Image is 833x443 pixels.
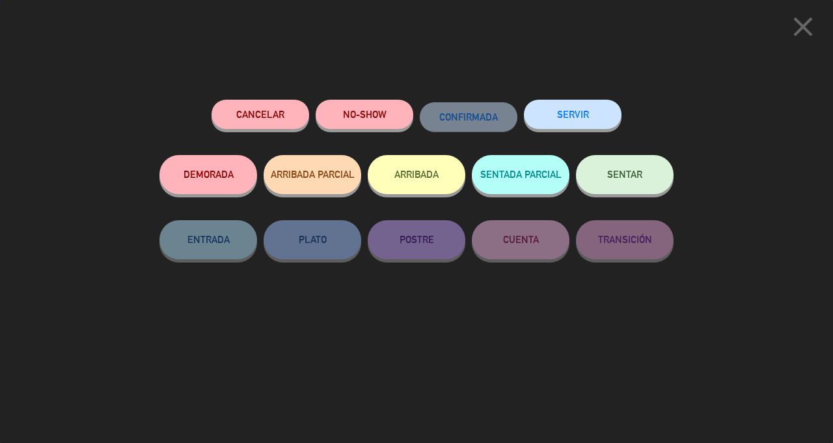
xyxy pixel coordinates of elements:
[271,169,355,180] span: ARRIBADA PARCIAL
[783,10,823,48] button: close
[787,10,819,43] i: close
[159,220,257,259] button: ENTRADA
[316,100,413,129] button: NO-SHOW
[212,100,309,129] button: Cancelar
[264,155,361,194] button: ARRIBADA PARCIAL
[159,155,257,194] button: DEMORADA
[368,155,465,194] button: ARRIBADA
[264,220,361,259] button: PLATO
[607,169,642,180] span: SENTAR
[472,220,569,259] button: CUENTA
[472,155,569,194] button: SENTADA PARCIAL
[420,102,517,132] button: CONFIRMADA
[524,100,621,129] button: SERVIR
[368,220,465,259] button: POSTRE
[439,111,498,122] span: CONFIRMADA
[576,220,674,259] button: TRANSICIÓN
[576,155,674,194] button: SENTAR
